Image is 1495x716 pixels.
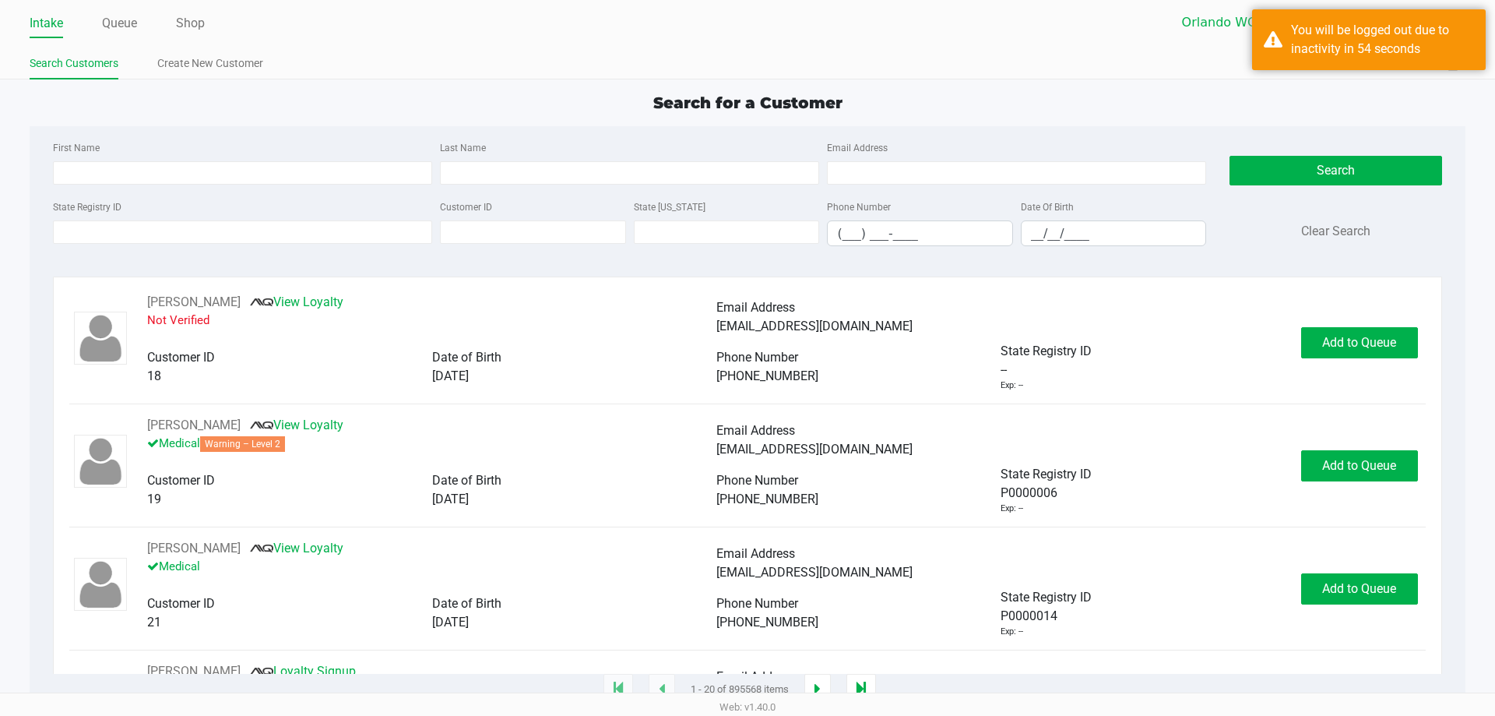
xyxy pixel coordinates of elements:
[719,701,776,713] span: Web: v1.40.0
[1322,458,1396,473] span: Add to Queue
[250,418,343,432] a: View Loyalty
[147,558,716,576] p: Medical
[634,200,705,214] label: State [US_STATE]
[691,682,789,697] span: 1 - 20 of 895568 items
[1182,13,1334,32] span: Orlando WC
[716,565,913,580] span: [EMAIL_ADDRESS][DOMAIN_NAME]
[30,12,63,34] a: Intake
[1322,335,1396,350] span: Add to Queue
[1001,626,1023,639] div: Exp: --
[827,220,1013,246] kendo-maskedtextbox: Format: (999) 999-9999
[53,141,100,155] label: First Name
[1001,467,1092,481] span: State Registry ID
[157,54,263,73] a: Create New Customer
[716,492,818,506] span: [PHONE_NUMBER]
[147,662,241,681] button: See customer info
[1343,9,1366,37] button: Select
[147,293,241,312] button: See customer info
[432,492,469,506] span: [DATE]
[250,295,343,309] a: View Loyalty
[716,596,798,611] span: Phone Number
[716,319,913,333] span: [EMAIL_ADDRESS][DOMAIN_NAME]
[1001,607,1057,626] span: P0000014
[846,674,876,705] app-submit-button: Move to last page
[1291,21,1474,58] div: You will be logged out due to inactivity in 54 seconds
[1001,379,1023,393] div: Exp: --
[1001,590,1092,605] span: State Registry ID
[147,369,161,383] span: 18
[716,615,818,630] span: [PHONE_NUMBER]
[432,350,501,365] span: Date of Birth
[716,669,795,684] span: Email Address
[432,369,469,383] span: [DATE]
[440,200,492,214] label: Customer ID
[1001,484,1057,503] span: P0000006
[1001,361,1007,379] span: --
[200,436,285,452] span: Warning – Level 2
[432,473,501,488] span: Date of Birth
[1301,327,1418,358] button: Add to Queue
[1001,344,1092,358] span: State Registry ID
[716,546,795,561] span: Email Address
[603,674,633,705] app-submit-button: Move to first page
[147,539,241,558] button: See customer info
[147,416,241,435] button: See customer info
[1229,156,1441,185] button: Search
[716,473,798,488] span: Phone Number
[147,312,716,330] p: Not Verified
[1022,221,1206,245] input: Format: MM/DD/YYYY
[102,12,137,34] a: Queue
[53,200,121,214] label: State Registry ID
[828,221,1012,245] input: Format: (999) 999-9999
[1021,220,1207,246] kendo-maskedtextbox: Format: MM/DD/YYYY
[716,369,818,383] span: [PHONE_NUMBER]
[147,492,161,506] span: 19
[147,473,215,488] span: Customer ID
[1001,503,1023,516] div: Exp: --
[147,435,716,453] p: Medical
[147,615,161,630] span: 21
[716,423,795,438] span: Email Address
[1021,200,1074,214] label: Date Of Birth
[147,596,215,611] span: Customer ID
[716,442,913,457] span: [EMAIL_ADDRESS][DOMAIN_NAME]
[440,141,486,155] label: Last Name
[653,93,842,112] span: Search for a Customer
[827,141,888,155] label: Email Address
[1301,222,1370,241] button: Clear Search
[250,541,343,556] a: View Loyalty
[432,615,469,630] span: [DATE]
[649,674,675,705] app-submit-button: Previous
[1322,581,1396,596] span: Add to Queue
[30,54,118,73] a: Search Customers
[716,300,795,315] span: Email Address
[827,200,891,214] label: Phone Number
[716,350,798,365] span: Phone Number
[432,596,501,611] span: Date of Birth
[147,350,215,365] span: Customer ID
[1301,573,1418,605] button: Add to Queue
[176,12,205,34] a: Shop
[1301,450,1418,481] button: Add to Queue
[250,664,356,679] a: Loyalty Signup
[804,674,831,705] app-submit-button: Next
